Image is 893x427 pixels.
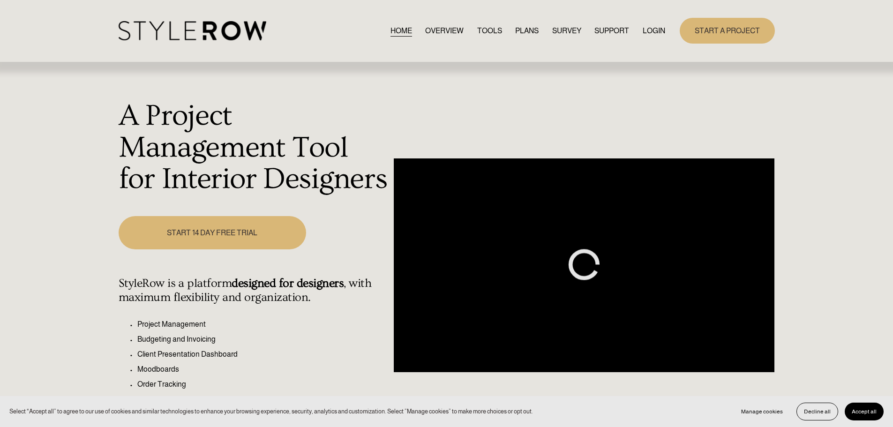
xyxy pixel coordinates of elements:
[119,216,306,249] a: START 14 DAY FREE TRIAL
[477,24,502,37] a: TOOLS
[137,364,389,375] p: Moodboards
[119,21,266,40] img: StyleRow
[594,24,629,37] a: folder dropdown
[643,24,665,37] a: LOGIN
[845,403,884,420] button: Accept all
[594,25,629,37] span: SUPPORT
[137,319,389,330] p: Project Management
[119,100,389,195] h1: A Project Management Tool for Interior Designers
[9,407,533,416] p: Select “Accept all” to agree to our use of cookies and similar technologies to enhance your brows...
[137,379,389,390] p: Order Tracking
[390,24,412,37] a: HOME
[552,24,581,37] a: SURVEY
[796,403,838,420] button: Decline all
[741,408,783,415] span: Manage cookies
[232,277,344,290] strong: designed for designers
[137,334,389,345] p: Budgeting and Invoicing
[680,18,775,44] a: START A PROJECT
[119,277,389,305] h4: StyleRow is a platform , with maximum flexibility and organization.
[425,24,464,37] a: OVERVIEW
[515,24,539,37] a: PLANS
[852,408,877,415] span: Accept all
[804,408,831,415] span: Decline all
[734,403,790,420] button: Manage cookies
[137,349,389,360] p: Client Presentation Dashboard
